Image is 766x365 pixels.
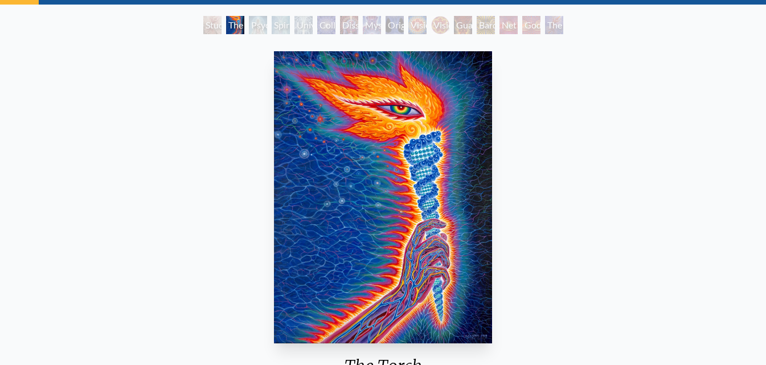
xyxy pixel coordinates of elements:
[317,16,335,34] div: Collective Vision
[545,16,563,34] div: The Great Turn
[408,16,427,34] div: Vision Crystal
[294,16,313,34] div: Universal Mind Lattice
[477,16,495,34] div: Bardo Being
[274,51,492,343] img: The-Torch-2019-Alex-Grey-watermarked.jpg
[340,16,358,34] div: Dissectional Art for Tool's Lateralus CD
[499,16,518,34] div: Net of Being
[363,16,381,34] div: Mystic Eye
[203,16,222,34] div: Study for the Great Turn
[454,16,472,34] div: Guardian of Infinite Vision
[431,16,449,34] div: Vision Crystal Tondo
[226,16,244,34] div: The Torch
[249,16,267,34] div: Psychic Energy System
[272,16,290,34] div: Spiritual Energy System
[386,16,404,34] div: Original Face
[522,16,540,34] div: Godself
